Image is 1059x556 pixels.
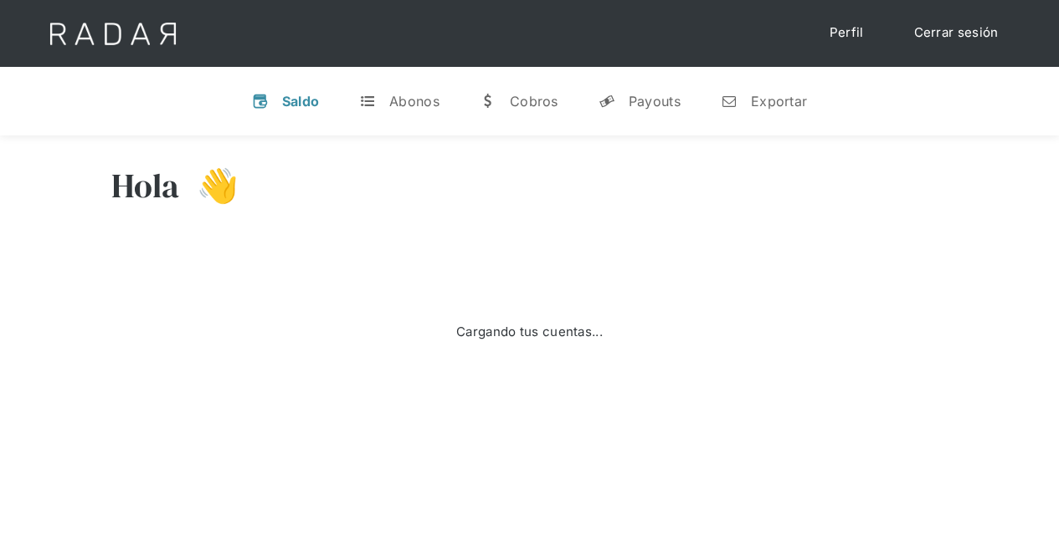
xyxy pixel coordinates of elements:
[897,17,1015,49] a: Cerrar sesión
[282,93,320,110] div: Saldo
[599,93,615,110] div: y
[480,93,496,110] div: w
[359,93,376,110] div: t
[389,93,440,110] div: Abonos
[456,323,603,342] div: Cargando tus cuentas...
[252,93,269,110] div: v
[111,165,180,207] h3: Hola
[721,93,738,110] div: n
[180,165,239,207] h3: 👋
[629,93,681,110] div: Payouts
[813,17,881,49] a: Perfil
[751,93,807,110] div: Exportar
[510,93,558,110] div: Cobros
